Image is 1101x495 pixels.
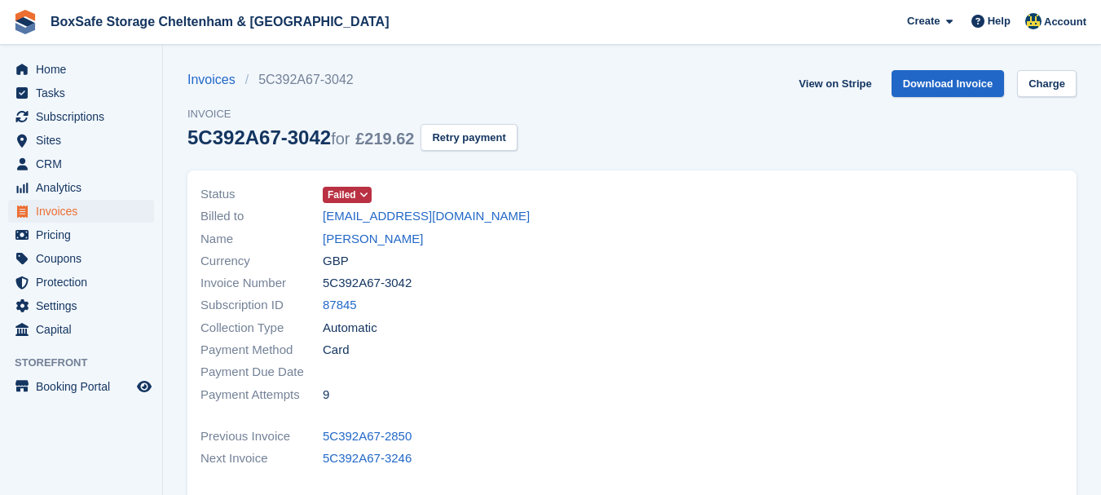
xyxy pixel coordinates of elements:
span: Tasks [36,82,134,104]
a: menu [8,58,154,81]
span: GBP [323,252,349,271]
span: Previous Invoice [200,427,323,446]
span: Pricing [36,223,134,246]
a: menu [8,176,154,199]
span: CRM [36,152,134,175]
span: Subscription ID [200,296,323,315]
span: Booking Portal [36,375,134,398]
a: menu [8,375,154,398]
span: Account [1044,14,1086,30]
a: Invoices [187,70,245,90]
a: menu [8,247,154,270]
nav: breadcrumbs [187,70,517,90]
span: Analytics [36,176,134,199]
span: £219.62 [355,130,414,148]
a: Download Invoice [892,70,1005,97]
span: Name [200,230,323,249]
a: menu [8,200,154,223]
span: Billed to [200,207,323,226]
div: 5C392A67-3042 [187,126,414,148]
span: 9 [323,386,329,404]
span: Invoice [187,106,517,122]
span: Sites [36,129,134,152]
a: 87845 [323,296,357,315]
a: menu [8,223,154,246]
span: Automatic [323,319,377,338]
span: Collection Type [200,319,323,338]
a: menu [8,294,154,317]
span: Card [323,341,350,360]
a: menu [8,152,154,175]
span: Coupons [36,247,134,270]
a: [EMAIL_ADDRESS][DOMAIN_NAME] [323,207,530,226]
span: Storefront [15,355,162,371]
span: Payment Attempts [200,386,323,404]
a: Preview store [134,377,154,396]
span: for [331,130,350,148]
span: Currency [200,252,323,271]
a: View on Stripe [792,70,878,97]
span: Create [907,13,940,29]
span: Status [200,185,323,204]
span: Next Invoice [200,449,323,468]
a: menu [8,105,154,128]
a: Charge [1017,70,1077,97]
span: Payment Method [200,341,323,360]
a: BoxSafe Storage Cheltenham & [GEOGRAPHIC_DATA] [44,8,395,35]
span: Home [36,58,134,81]
span: Capital [36,318,134,341]
span: Help [988,13,1011,29]
a: menu [8,271,154,294]
a: menu [8,129,154,152]
span: Failed [328,188,356,202]
a: 5C392A67-2850 [323,427,412,446]
span: Protection [36,271,134,294]
a: [PERSON_NAME] [323,230,423,249]
img: Kim Virabi [1025,13,1042,29]
img: stora-icon-8386f47178a22dfd0bd8f6a31ec36ba5ce8667c1dd55bd0f319d3a0aa187defe.svg [13,10,37,34]
a: menu [8,82,154,104]
a: Failed [323,185,372,204]
button: Retry payment [421,124,517,151]
span: Payment Due Date [200,363,323,382]
span: Invoices [36,200,134,223]
span: 5C392A67-3042 [323,274,412,293]
a: menu [8,318,154,341]
span: Settings [36,294,134,317]
span: Invoice Number [200,274,323,293]
span: Subscriptions [36,105,134,128]
a: 5C392A67-3246 [323,449,412,468]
